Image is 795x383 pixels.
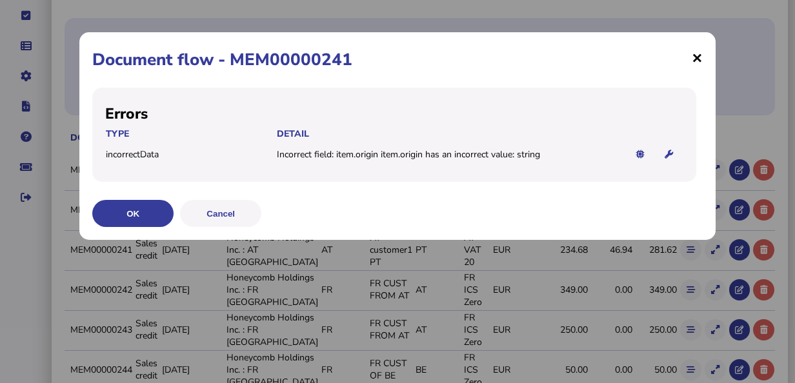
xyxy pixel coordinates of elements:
th: Type [105,127,276,141]
h1: Document flow - MEM00000241 [92,48,703,71]
h2: Errors [105,104,683,124]
td: Incorrect field: item.origin item.origin has an incorrect value: string [276,148,618,161]
td: incorrectData [105,148,276,161]
th: Detail [276,127,618,141]
span: × [692,45,703,70]
button: Cancel [180,200,261,227]
button: OK [92,200,174,227]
